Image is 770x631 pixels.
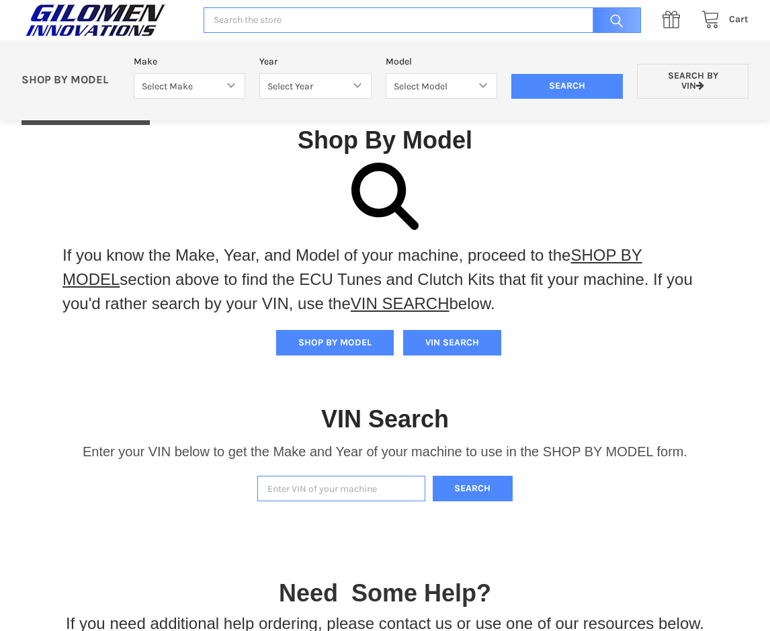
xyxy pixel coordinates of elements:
h1: VIN Search [321,404,449,434]
a: Search by VIN [637,64,748,99]
a: Cart [694,11,748,28]
label: Model [386,54,497,69]
input: Search the store [204,7,641,34]
a: SHOP BY MODEL [62,246,642,288]
p: Enter your VIN below to get the Make and Year of your machine to use in the SHOP BY MODEL form. [83,441,687,462]
button: Search [433,476,513,502]
input: Enter VIN of your machine [257,476,425,502]
span: Cart [729,13,748,25]
button: VIN SEARCH [403,330,501,355]
img: GILOMEN INNOVATIONS [22,3,169,37]
a: VIN SEARCH [351,294,450,312]
a: GILOMEN INNOVATIONS [22,3,189,37]
input: Search [586,7,641,34]
p: Need Some Help? [279,575,491,612]
input: Search [511,74,623,99]
label: Year [259,54,371,69]
button: SHOP BY MODEL [276,330,394,355]
label: Make [134,54,245,69]
p: SHOP BY MODEL [14,73,127,87]
p: If you know the Make, Year, and Model of your machine, proceed to the section above to find the E... [62,243,708,316]
h1: Shop By Model [22,125,748,155]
